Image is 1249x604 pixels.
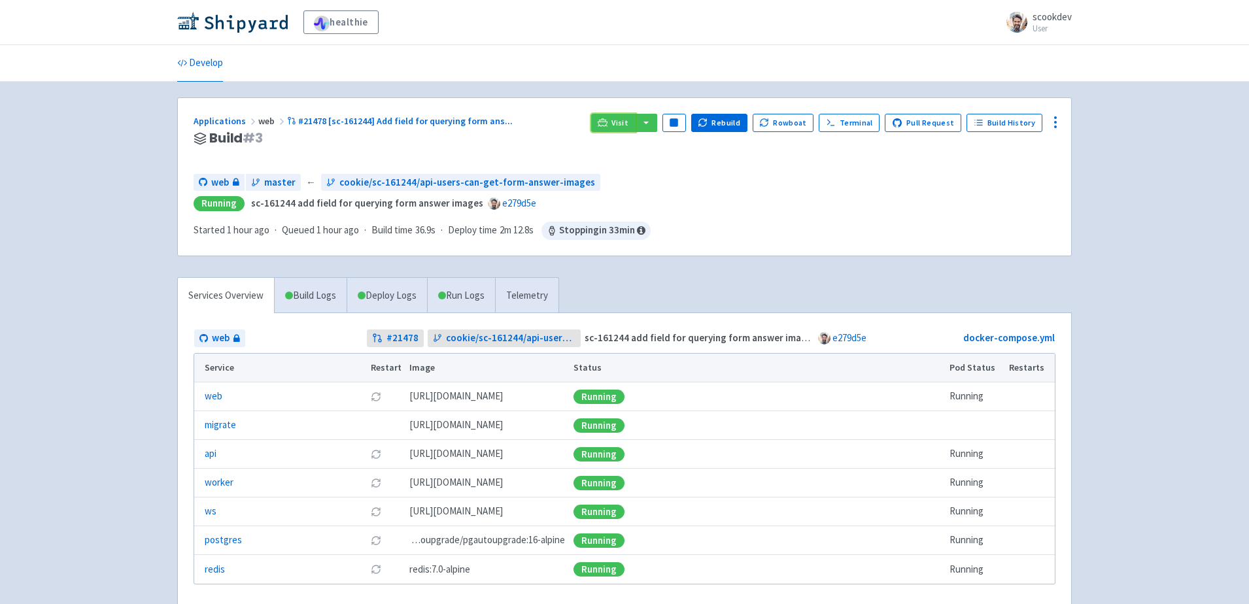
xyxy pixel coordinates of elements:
[371,392,381,402] button: Restart pod
[178,278,274,314] a: Services Overview
[194,224,269,236] span: Started
[282,224,359,236] span: Queued
[298,115,513,127] span: #21478 [sc-161244] Add field for querying form ans ...
[1033,24,1072,33] small: User
[243,129,263,147] span: # 3
[371,535,381,546] button: Restart pod
[366,354,405,382] th: Restart
[371,564,381,575] button: Restart pod
[1005,354,1055,382] th: Restarts
[194,174,245,192] a: web
[502,197,536,209] a: e279d5e
[573,533,624,548] div: Running
[409,475,503,490] span: [DOMAIN_NAME][URL]
[428,329,581,347] a: cookie/sc-161244/api-users-can-get-form-answer-images
[409,504,503,519] span: [DOMAIN_NAME][URL]
[194,196,245,211] div: Running
[367,329,424,347] a: #21478
[585,331,817,344] strong: sc-161244 add field for querying form answer images
[205,533,242,548] a: postgres
[946,526,1005,555] td: Running
[371,449,381,460] button: Restart pod
[246,174,301,192] a: master
[946,440,1005,469] td: Running
[306,175,316,190] span: ←
[317,224,359,236] time: 1 hour ago
[573,562,624,577] div: Running
[500,223,534,238] span: 2m 12.8s
[591,114,636,132] a: Visit
[573,447,624,461] div: Running
[946,469,1005,497] td: Running
[573,476,624,490] div: Running
[211,175,229,190] span: web
[409,389,503,404] span: [DOMAIN_NAME][URL]
[371,478,381,488] button: Restart pod
[409,446,503,461] span: [DOMAIN_NAME][URL]
[205,418,236,433] a: migrate
[205,504,216,519] a: ws
[194,354,366,382] th: Service
[194,115,258,127] a: Applications
[409,533,565,548] span: pgautoupgrade/pgautoupgrade:16-alpine
[405,354,570,382] th: Image
[321,174,600,192] a: cookie/sc-161244/api-users-can-get-form-answer-images
[212,331,230,346] span: web
[227,224,269,236] time: 1 hour ago
[967,114,1042,132] a: Build History
[999,12,1072,33] a: scookdev User
[495,278,558,314] a: Telemetry
[264,175,296,190] span: master
[371,223,413,238] span: Build time
[448,223,497,238] span: Deploy time
[819,114,880,132] a: Terminal
[275,278,347,314] a: Build Logs
[946,354,1005,382] th: Pod Status
[205,389,222,404] a: web
[194,222,651,240] div: · · ·
[209,131,263,146] span: Build
[573,505,624,519] div: Running
[1033,10,1072,23] span: scookdev
[386,331,419,346] strong: # 21478
[409,562,470,577] span: redis:7.0-alpine
[205,446,216,461] a: api
[946,497,1005,526] td: Running
[832,331,866,344] a: e279d5e
[573,390,624,404] div: Running
[753,114,814,132] button: Rowboat
[339,175,595,190] span: cookie/sc-161244/api-users-can-get-form-answer-images
[662,114,686,132] button: Pause
[570,354,946,382] th: Status
[946,555,1005,584] td: Running
[287,115,515,127] a: #21478 [sc-161244] Add field for querying form ans...
[691,114,747,132] button: Rebuild
[885,114,961,132] a: Pull Request
[347,278,427,314] a: Deploy Logs
[371,507,381,517] button: Restart pod
[258,115,287,127] span: web
[427,278,495,314] a: Run Logs
[573,418,624,433] div: Running
[541,222,651,240] span: Stopping in 33 min
[205,475,233,490] a: worker
[303,10,379,34] a: healthie
[611,118,628,128] span: Visit
[963,331,1055,344] a: docker-compose.yml
[177,45,223,82] a: Develop
[251,197,483,209] strong: sc-161244 add field for querying form answer images
[409,418,503,433] span: [DOMAIN_NAME][URL]
[177,12,288,33] img: Shipyard logo
[194,329,245,347] a: web
[205,562,225,577] a: redis
[946,382,1005,411] td: Running
[415,223,436,238] span: 36.9s
[446,331,576,346] span: cookie/sc-161244/api-users-can-get-form-answer-images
